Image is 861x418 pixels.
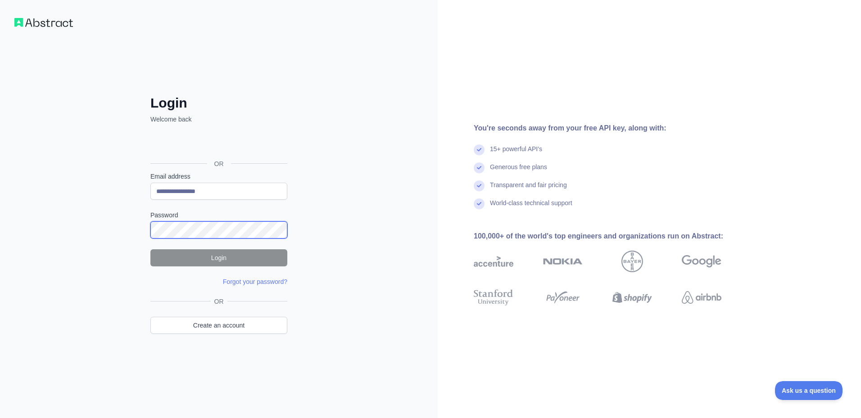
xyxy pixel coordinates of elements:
[14,18,73,27] img: Workflow
[207,159,231,168] span: OR
[150,115,287,124] p: Welcome back
[474,180,485,191] img: check mark
[682,251,721,272] img: google
[474,123,750,134] div: You're seconds away from your free API key, along with:
[490,198,572,216] div: World-class technical support
[543,288,583,307] img: payoneer
[474,251,513,272] img: accenture
[612,288,652,307] img: shopify
[621,251,643,272] img: bayer
[682,288,721,307] img: airbnb
[146,134,290,153] iframe: Sign in with Google Button
[150,172,287,181] label: Email address
[775,381,843,400] iframe: Toggle Customer Support
[150,249,287,266] button: Login
[223,278,287,285] a: Forgot your password?
[474,144,485,155] img: check mark
[211,297,227,306] span: OR
[150,317,287,334] a: Create an account
[490,180,567,198] div: Transparent and fair pricing
[543,251,583,272] img: nokia
[490,162,547,180] div: Generous free plans
[474,162,485,173] img: check mark
[150,95,287,111] h2: Login
[150,211,287,220] label: Password
[474,288,513,307] img: stanford university
[490,144,542,162] div: 15+ powerful API's
[474,231,750,242] div: 100,000+ of the world's top engineers and organizations run on Abstract:
[474,198,485,209] img: check mark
